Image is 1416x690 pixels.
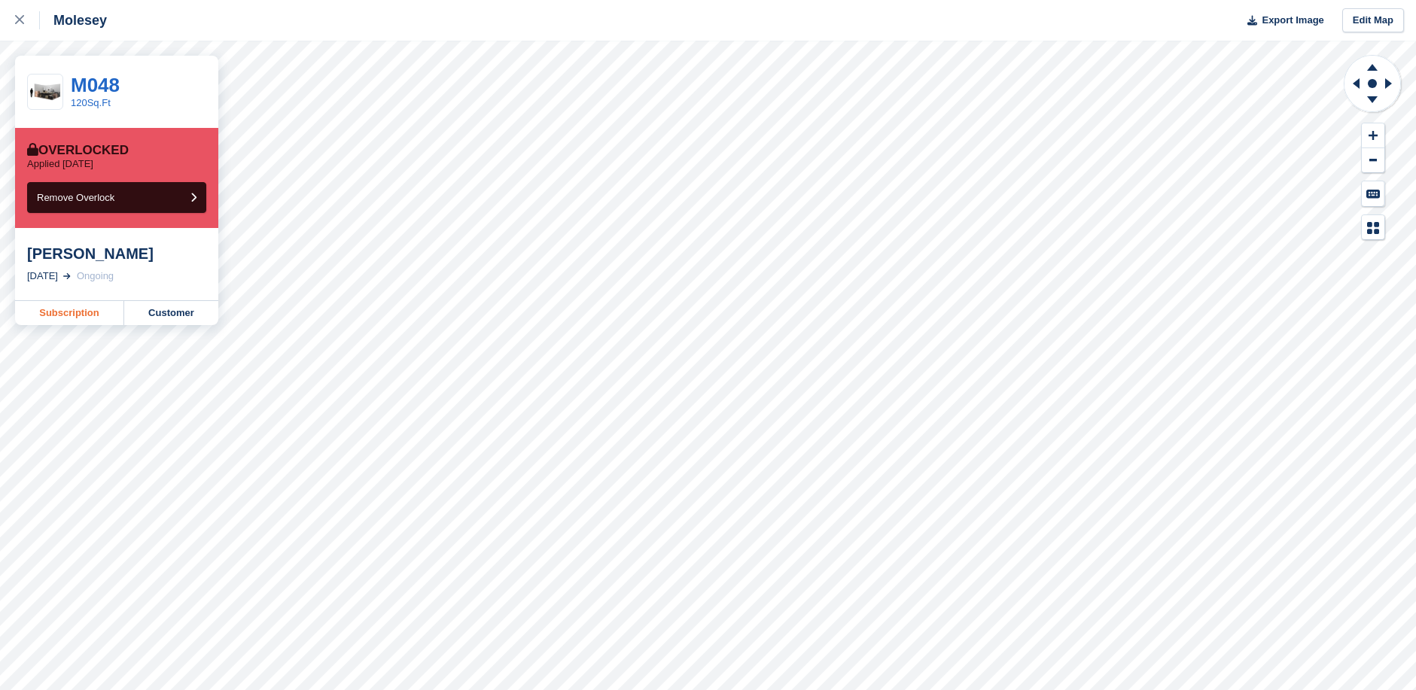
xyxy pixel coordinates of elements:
[15,301,124,325] a: Subscription
[1362,215,1384,240] button: Map Legend
[77,269,114,284] div: Ongoing
[27,245,206,263] div: [PERSON_NAME]
[71,97,111,108] a: 120Sq.Ft
[71,74,120,96] a: M048
[63,273,71,279] img: arrow-right-light-icn-cde0832a797a2874e46488d9cf13f60e5c3a73dbe684e267c42b8395dfbc2abf.svg
[27,182,206,213] button: Remove Overlock
[37,192,114,203] span: Remove Overlock
[1262,13,1323,28] span: Export Image
[1342,8,1404,33] a: Edit Map
[27,158,93,170] p: Applied [DATE]
[1238,8,1324,33] button: Export Image
[28,79,62,105] img: 125-sqft-unit.jpg
[1362,123,1384,148] button: Zoom In
[1362,148,1384,173] button: Zoom Out
[27,143,129,158] div: Overlocked
[27,269,58,284] div: [DATE]
[124,301,218,325] a: Customer
[40,11,107,29] div: Molesey
[1362,181,1384,206] button: Keyboard Shortcuts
